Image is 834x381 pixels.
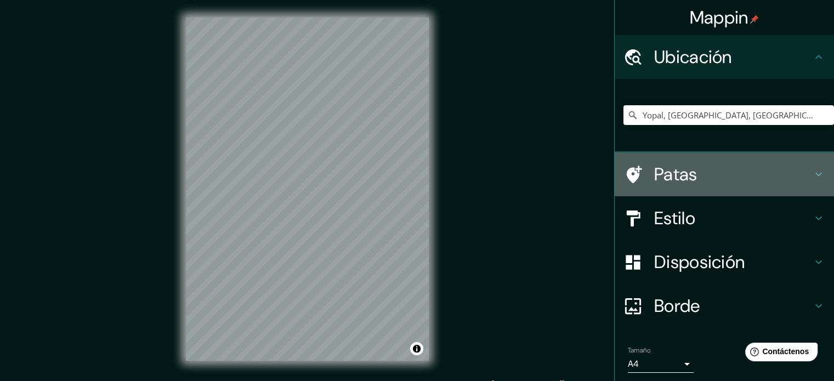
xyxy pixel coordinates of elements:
div: Disposición [615,240,834,284]
iframe: Lanzador de widgets de ayuda [736,338,822,369]
div: Patas [615,152,834,196]
div: A4 [628,355,694,373]
div: Estilo [615,196,834,240]
font: Borde [654,294,700,317]
font: Patas [654,163,697,186]
font: Estilo [654,207,695,230]
div: Borde [615,284,834,328]
input: Elige tu ciudad o zona [623,105,834,125]
font: Ubicación [654,46,732,69]
img: pin-icon.png [750,15,759,24]
font: A4 [628,358,639,369]
font: Mappin [690,6,748,29]
font: Disposición [654,251,745,274]
canvas: Mapa [186,18,429,361]
button: Activar o desactivar atribución [410,342,423,355]
font: Tamaño [628,346,650,355]
div: Ubicación [615,35,834,79]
